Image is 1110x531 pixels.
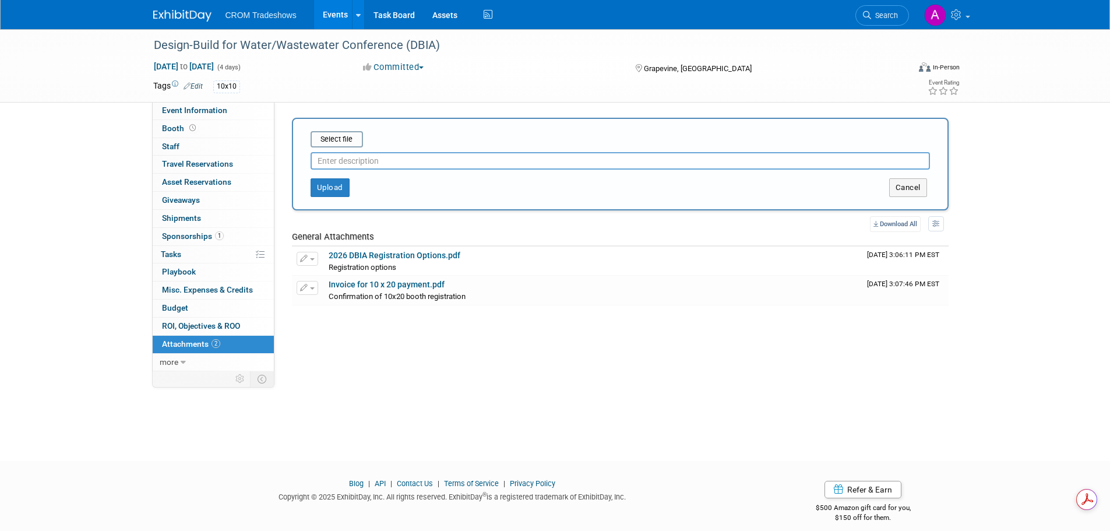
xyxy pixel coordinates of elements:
a: Shipments [153,210,274,227]
span: Asset Reservations [162,177,231,187]
span: Budget [162,303,188,312]
td: Upload Timestamp [862,247,949,276]
span: | [387,479,395,488]
span: (4 days) [216,64,241,71]
span: Staff [162,142,179,151]
span: General Attachments [292,231,374,242]
span: Travel Reservations [162,159,233,168]
div: 10x10 [213,80,240,93]
span: | [501,479,508,488]
button: Upload [311,178,350,197]
span: more [160,357,178,367]
span: Sponsorships [162,231,224,241]
span: Grapevine, [GEOGRAPHIC_DATA] [644,64,752,73]
a: Contact Us [397,479,433,488]
sup: ® [482,491,487,498]
div: Copyright © 2025 ExhibitDay, Inc. All rights reserved. ExhibitDay is a registered trademark of Ex... [153,489,752,502]
a: Terms of Service [444,479,499,488]
td: Toggle Event Tabs [250,371,274,386]
a: Asset Reservations [153,174,274,191]
a: Download All [870,216,921,232]
div: Design-Build for Water/Wastewater Conference (DBIA) [150,35,891,56]
div: Event Rating [928,80,959,86]
span: Registration options [329,263,396,272]
input: Enter description [311,152,930,170]
span: [DATE] [DATE] [153,61,214,72]
a: Search [855,5,909,26]
a: Blog [349,479,364,488]
span: Upload Timestamp [867,280,939,288]
span: CROM Tradeshows [225,10,297,20]
span: to [178,62,189,71]
div: $150 off for them. [769,513,957,523]
button: Committed [359,61,428,73]
a: Sponsorships1 [153,228,274,245]
a: Budget [153,300,274,317]
a: Attachments2 [153,336,274,353]
span: 2 [212,339,220,348]
span: Attachments [162,339,220,349]
span: 1 [215,231,224,240]
a: Travel Reservations [153,156,274,173]
span: Search [871,11,898,20]
div: $500 Amazon gift card for you, [769,495,957,522]
span: Misc. Expenses & Credits [162,285,253,294]
a: Invoice for 10 x 20 payment.pdf [329,280,445,289]
span: Giveaways [162,195,200,205]
a: API [375,479,386,488]
a: Staff [153,138,274,156]
span: Tasks [161,249,181,259]
a: 2026 DBIA Registration Options.pdf [329,251,460,260]
a: Event Information [153,102,274,119]
a: Refer & Earn [824,481,901,498]
a: Playbook [153,263,274,281]
span: Booth not reserved yet [187,124,198,132]
td: Personalize Event Tab Strip [230,371,251,386]
a: Tasks [153,246,274,263]
a: ROI, Objectives & ROO [153,318,274,335]
button: Cancel [889,178,927,197]
td: Upload Timestamp [862,276,949,305]
span: | [365,479,373,488]
a: Edit [184,82,203,90]
a: Giveaways [153,192,274,209]
span: Upload Timestamp [867,251,939,259]
div: Event Format [840,61,960,78]
img: ExhibitDay [153,10,212,22]
span: Shipments [162,213,201,223]
a: Booth [153,120,274,138]
img: Alicia Walker [924,4,946,26]
span: Playbook [162,267,196,276]
a: more [153,354,274,371]
a: Misc. Expenses & Credits [153,282,274,299]
span: Event Information [162,106,227,115]
span: Booth [162,124,198,133]
div: In-Person [932,63,960,72]
img: Format-Inperson.png [919,62,931,72]
span: ROI, Objectives & ROO [162,321,240,330]
span: Confirmation of 10x20 booth registration [329,292,466,301]
span: | [435,479,442,488]
td: Tags [153,80,203,93]
a: Privacy Policy [510,479,555,488]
